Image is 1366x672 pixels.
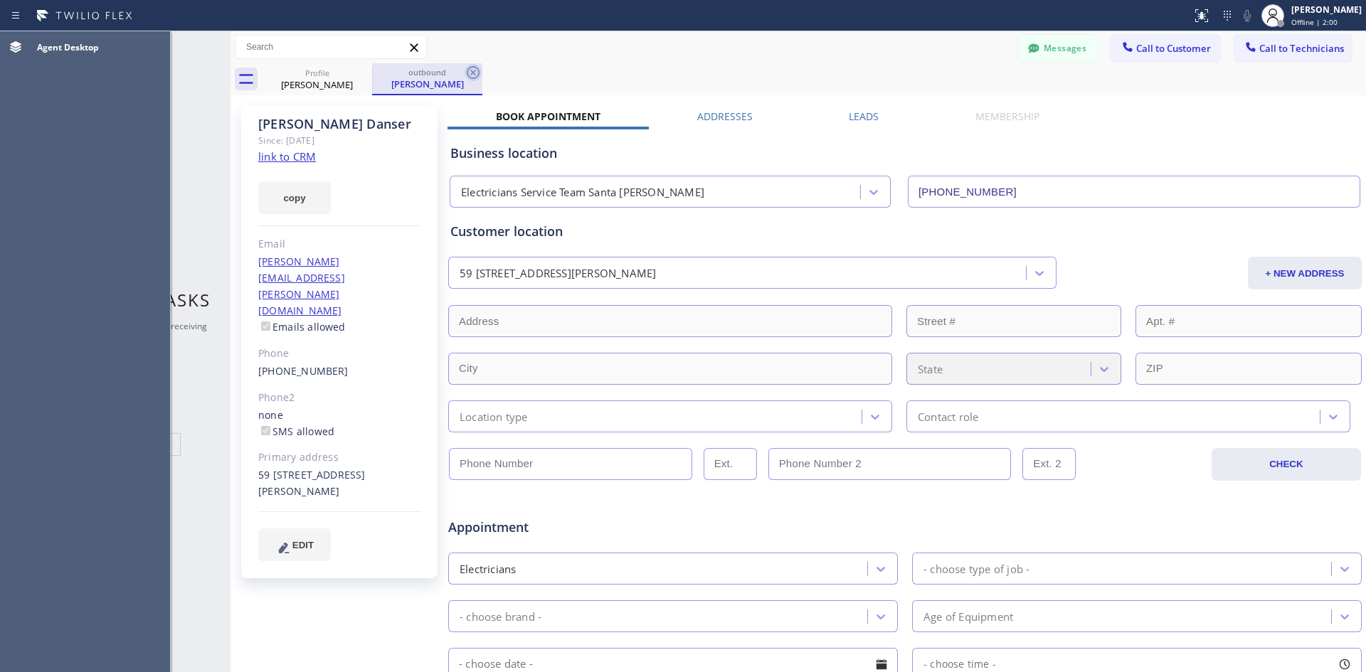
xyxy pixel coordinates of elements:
button: EDIT [258,528,331,561]
input: Apt. # [1135,305,1362,337]
span: Offline | 2:00 [1291,17,1338,27]
button: CHECK [1212,448,1361,481]
button: Call to Customer [1111,35,1220,62]
input: City [448,353,892,385]
div: [PERSON_NAME] Danser [258,116,421,132]
div: [PERSON_NAME] [263,78,371,91]
input: Emails allowed [261,321,270,331]
div: Contact role [918,408,978,425]
input: Phone Number [908,176,1360,208]
label: Book Appointment [496,110,600,123]
a: [PHONE_NUMBER] [258,364,349,378]
span: Appointment [448,518,751,537]
button: Mute [1237,6,1257,26]
div: Business location [450,144,1360,163]
label: Emails allowed [258,320,346,334]
input: Phone Number 2 [768,448,1012,480]
button: Call to Technicians [1234,35,1352,62]
label: SMS allowed [258,425,334,438]
a: link to CRM [258,149,316,164]
label: Leads [849,110,879,123]
div: 59 [STREET_ADDRESS][PERSON_NAME] [258,467,421,500]
div: [PERSON_NAME] [1291,4,1362,16]
span: EDIT [292,540,314,550]
div: Electricians Service Team Santa [PERSON_NAME] [461,184,704,201]
div: [PERSON_NAME] [374,78,481,90]
div: outbound [374,67,481,78]
input: Ext. [704,448,757,480]
div: Daryl Danser [374,63,481,94]
div: Location type [460,408,528,425]
input: Street # [906,305,1121,337]
div: Richard Ruby [263,63,371,95]
div: - choose type of job - [923,560,1029,577]
div: Age of Equipment [923,608,1013,624]
input: Phone Number [449,448,692,480]
span: Call to Customer [1136,42,1211,55]
label: Membership [975,110,1039,123]
div: Primary address [258,449,421,466]
input: Ext. 2 [1022,448,1076,480]
input: Search [235,36,426,58]
div: Phone [258,346,421,362]
span: Call to Technicians [1259,42,1344,55]
div: Email [258,236,421,252]
span: - choose time - [923,657,996,671]
div: none [258,407,421,440]
button: copy [258,181,331,214]
div: Customer location [450,222,1360,241]
div: Electricians [460,560,516,577]
label: Addresses [697,110,753,123]
span: Agent Desktop [37,41,99,53]
button: + NEW ADDRESS [1248,257,1362,289]
input: ZIP [1135,353,1362,385]
a: [PERSON_NAME][EMAIL_ADDRESS][PERSON_NAME][DOMAIN_NAME] [258,255,345,317]
div: Phone2 [258,390,421,406]
div: - choose brand - [460,608,541,624]
input: Address [448,305,892,337]
button: Messages [1019,35,1097,62]
input: SMS allowed [261,426,270,435]
div: 59 [STREET_ADDRESS][PERSON_NAME] [460,265,656,282]
div: Since: [DATE] [258,132,421,149]
div: Profile [263,68,371,78]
